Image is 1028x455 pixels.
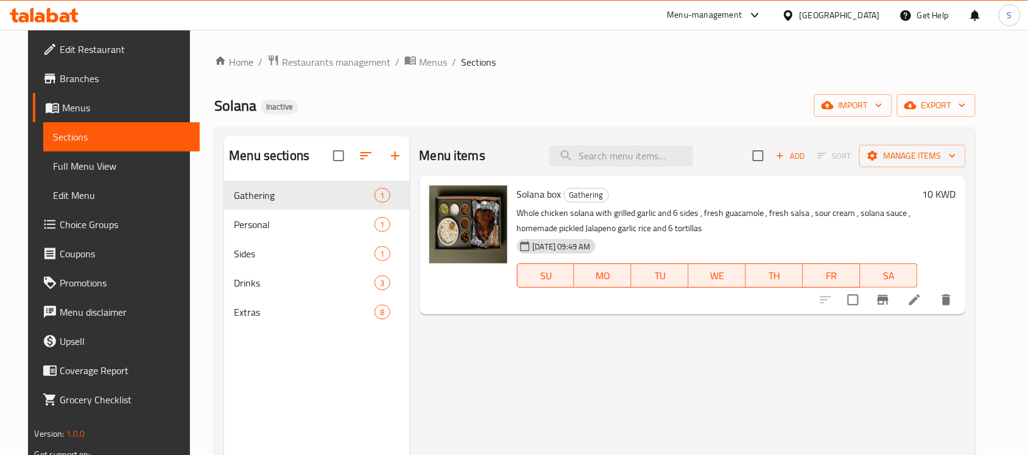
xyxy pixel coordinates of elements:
button: SA [861,263,918,288]
button: MO [574,263,632,288]
a: Promotions [33,268,200,297]
div: Extras [234,305,375,319]
p: Whole chicken solana with grilled garlic and 6 sides , fresh guacamole , fresh salsa , sour cream... [517,206,918,236]
div: items [375,188,390,203]
button: FR [803,263,861,288]
a: Sections [43,122,200,151]
a: Branches [33,64,200,93]
button: TU [632,263,689,288]
span: S [1007,9,1012,22]
h6: 10 KWD [923,186,956,203]
a: Choice Groups [33,210,200,239]
a: Menus [33,93,200,122]
div: Inactive [261,100,298,114]
a: Grocery Checklist [33,385,200,414]
button: export [897,94,976,117]
span: Solana box [517,185,562,203]
span: Select section [745,143,771,168]
h2: Menu sections [229,147,309,165]
div: [GEOGRAPHIC_DATA] [800,9,880,22]
span: TU [636,267,684,285]
span: Select all sections [326,143,351,168]
a: Edit menu item [907,293,922,307]
div: Menu-management [667,8,742,23]
span: TH [751,267,798,285]
div: items [375,246,390,261]
span: MO [579,267,627,285]
div: Sides1 [224,239,409,268]
span: Coverage Report [60,363,190,378]
span: Branches [60,71,190,86]
span: SU [523,267,570,285]
span: Inactive [261,102,298,112]
span: Choice Groups [60,217,190,232]
span: 8 [375,307,389,318]
a: Menus [404,54,447,70]
a: Upsell [33,327,200,356]
span: 3 [375,277,389,289]
span: Add item [771,147,810,165]
span: Upsell [60,334,190,349]
div: Gathering [564,188,609,203]
h2: Menu items [420,147,486,165]
span: Sections [461,55,496,69]
span: SA [865,267,913,285]
a: Full Menu View [43,151,200,181]
span: Solana [214,92,256,119]
button: Add section [381,141,410,170]
span: export [907,98,966,113]
span: Sides [234,246,375,261]
nav: Menu sections [224,176,409,332]
div: Drinks3 [224,268,409,297]
a: Restaurants management [267,54,390,70]
button: Branch-specific-item [868,285,898,314]
div: Gathering1 [224,181,409,210]
span: Menus [419,55,447,69]
div: items [375,276,390,290]
span: 1 [375,190,389,201]
span: Version: [34,426,64,442]
span: Sort sections [351,141,381,170]
button: Add [771,147,810,165]
span: Add [774,149,807,163]
span: Personal [234,217,375,232]
span: [DATE] 09:49 AM [528,241,596,252]
a: Edit Menu [43,181,200,210]
button: TH [746,263,803,288]
div: items [375,305,390,319]
div: Personal1 [224,210,409,239]
span: 1.0.0 [66,426,85,442]
span: Coupons [60,246,190,261]
a: Home [214,55,253,69]
span: FR [808,267,856,285]
li: / [395,55,400,69]
span: Full Menu View [53,159,190,173]
span: Manage items [869,148,956,164]
button: delete [932,285,961,314]
span: Gathering [565,188,608,202]
span: Sections [53,130,190,144]
button: Manage items [859,145,966,167]
span: 1 [375,248,389,260]
a: Edit Restaurant [33,35,200,64]
span: Restaurants management [282,55,390,69]
span: Gathering [234,188,375,203]
div: items [375,217,390,232]
li: / [258,55,262,69]
a: Menu disclaimer [33,297,200,327]
a: Coupons [33,239,200,268]
span: import [824,98,882,113]
span: Drinks [234,276,375,290]
span: Grocery Checklist [60,392,190,407]
div: Extras8 [224,297,409,327]
span: WE [694,267,741,285]
button: SU [517,263,575,288]
span: Menu disclaimer [60,305,190,319]
li: / [452,55,456,69]
span: Edit Menu [53,188,190,203]
span: Select section first [810,147,859,165]
span: 1 [375,219,389,231]
span: Menus [62,100,190,115]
